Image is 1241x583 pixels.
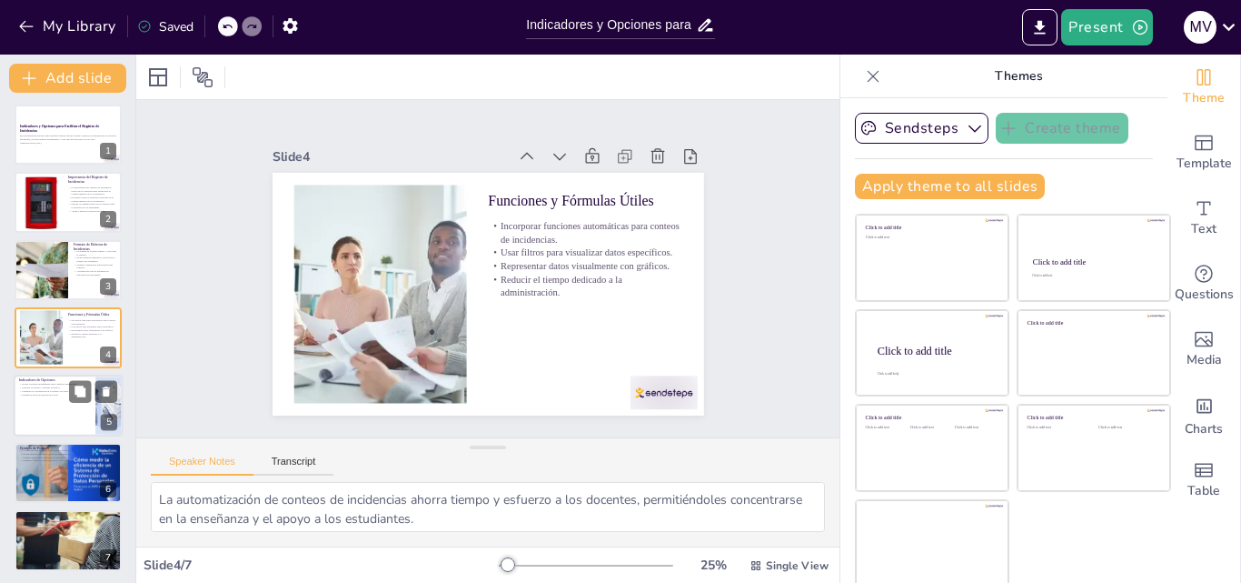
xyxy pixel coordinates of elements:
div: Click to add text [866,236,996,240]
div: 3 [15,240,122,300]
p: Ayuda a identificar áreas de mejora rápidamente. [20,524,116,528]
p: Generated with [URL] [20,141,116,145]
div: Add text boxes [1167,186,1240,251]
div: 2 [100,211,116,227]
p: Asegurar que toda la información relevante esté disponible. [74,269,116,276]
button: Speaker Notes [151,456,253,476]
div: Click to add text [910,426,951,430]
p: Mantener la consistencia en el registro de datos. [19,389,90,393]
div: Add ready made slides [1167,120,1240,186]
p: Funciones y Fórmulas Útiles [500,192,694,252]
div: Click to add title [866,225,996,231]
div: Layout [144,63,173,92]
button: Add slide [9,64,126,93]
div: Change the overall theme [1167,55,1240,120]
span: Charts [1185,419,1223,439]
div: Click to add text [1032,275,1153,278]
p: Reducir el tiempo dedicado a la administración. [68,332,116,338]
p: Facilitar el registro y análisis posterior. [19,386,90,389]
div: 7 [15,510,122,570]
p: Reducir el tiempo dedicado a la administración. [482,273,677,339]
p: Incluir campos editables y opciones desplegables. [20,452,116,456]
div: Add images, graphics, shapes or video [1167,317,1240,382]
span: Media [1186,350,1222,370]
p: Funciones y Fórmulas Útiles [68,312,116,317]
p: Conclusiones [20,513,116,518]
div: Click to add title [878,344,994,357]
button: Sendsteps [855,113,988,144]
button: My Library [14,12,124,41]
button: Present [1061,9,1152,45]
span: Table [1187,481,1220,501]
p: Formato de Bitácora de Incidencias [74,242,116,252]
p: Incluir opciones predefinidas para clasificar incidencias. [19,382,90,386]
p: Ejemplo de Formato [20,446,116,451]
div: 6 [100,481,116,498]
div: Slide 4 / 7 [144,557,499,574]
div: 2 [15,172,122,232]
button: Transcript [253,456,334,476]
p: Incluir campos específicos como fecha y nombre del estudiante. [74,256,116,262]
div: M V [1184,11,1216,44]
p: Usar filtros para visualizar datos específicos. [490,246,682,300]
p: Permitir comentarios adicionales para contexto. [74,263,116,269]
textarea: La automatización de conteos de incidencias ahorra tiempo y esfuerzo a los docentes, permitiéndol... [151,482,825,532]
div: Saved [137,18,194,35]
span: Single View [766,558,829,573]
div: Click to add title [1033,257,1154,266]
p: Incorporar funciones automáticas para conteos de incidencias. [492,220,688,286]
div: Click to add text [955,426,996,430]
span: Questions [1175,285,1234,305]
p: Contribuye a una mejor gestión del aula. [20,527,116,530]
div: Click to add title [866,415,996,421]
p: Indicadores de Opciones [19,377,90,383]
button: Apply theme to all slides [855,174,1045,199]
div: 1 [100,143,116,159]
span: Position [192,66,213,88]
p: El registro ayuda a identificar patrones en el comportamiento de los estudiantes. [68,196,116,202]
p: Esta presentación aborda cómo diseñar formatos efectivos para el registro de incidencias en clase... [20,135,116,141]
strong: Indicadores y Opciones para Facilitar el Registro de Incidencias [20,124,99,133]
div: 5 [14,375,123,437]
div: 25 % [691,557,735,574]
p: Un registro efectivo mejora el ambiente escolar. [20,517,116,520]
input: Insert title [526,12,696,38]
div: Click to add text [1028,426,1085,430]
p: La importancia del registro de incidencias radica en su capacidad para monitorear el comportamien... [68,186,116,196]
button: Create theme [996,113,1128,144]
div: 4 [100,347,116,363]
p: Incorporar funciones automáticas para conteos de incidencias. [68,319,116,326]
p: Mostrar un ejemplo visual del formato de registro. [20,449,116,453]
p: Representar datos visualmente con gráficos. [487,259,680,313]
span: Text [1191,219,1216,239]
p: Proporcionar instrucciones breves para su uso. [20,456,116,459]
div: 7 [100,549,116,566]
button: Export to PowerPoint [1022,9,1057,45]
p: Facilita la comunicación con los padres sobre el progreso de los estudiantes. [68,202,116,208]
div: Click to add title [1028,319,1157,326]
div: Click to add title [1028,415,1157,421]
span: Theme [1183,88,1225,108]
button: Delete Slide [95,380,117,402]
div: Add a table [1167,447,1240,513]
div: 5 [101,414,117,430]
p: Usar filtros para visualizar datos específicos. [68,326,116,329]
p: Representar datos visualmente con gráficos. [68,329,116,333]
p: Promueve una comunicación clara entre docentes y padres. [20,520,116,524]
div: 3 [100,278,116,295]
div: 6 [15,443,122,503]
div: 4 [15,307,122,367]
span: Template [1176,154,1232,174]
div: Add charts and graphs [1167,382,1240,447]
div: Slide 4 [299,106,532,171]
p: Se sugiere un formato simple y claro para el registro. [74,249,116,256]
p: Diseñar el formato para ser intuitivo y accesible. [20,459,116,463]
p: Ayuda a mejorar la gestión del aula. [68,208,116,212]
p: Identificar áreas de mejora en el aula. [19,393,90,397]
div: Click to add text [1098,426,1156,430]
div: Click to add text [866,426,907,430]
div: 1 [15,105,122,165]
p: Importancia del Registro de Incidencias [68,174,116,184]
div: Get real-time input from your audience [1167,251,1240,317]
p: Themes [888,55,1149,98]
